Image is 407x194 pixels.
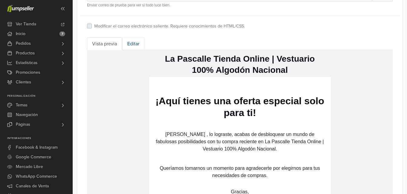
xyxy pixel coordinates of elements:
span: Navegación [16,110,38,120]
span: Google Commerce [16,152,51,162]
p: en nuestra tienda. [151,169,185,173]
span: Promociones [16,68,40,77]
p: Gracias, [68,138,238,145]
a: perfil de cliente [121,169,149,173]
span: Páginas [16,120,30,129]
p: [PERSON_NAME] , lo lograste, acabas de desbloquear un mundo de fabulosas posibilidades con tu com... [68,81,238,102]
a: Vista previa [87,37,122,50]
span: Facebook & Instagram [16,143,58,152]
h1: ¡Aquí tienes una oferta especial solo para ti! [68,45,238,69]
span: Mercado Libre [16,162,43,172]
p: Si deseas darte de baja de estos correos electrónicos, actualiza tus preferencias en el [72,162,234,167]
span: Ver Tienda [16,19,36,29]
span: Estadísticas [16,58,38,68]
span: Temas [16,100,28,110]
strong: La Pascalle Tienda Online | Vestuario 100% Algodón Nacional [82,146,224,151]
span: WhatsApp Commerce [16,172,57,181]
p: Queríamos tomarnos un momento para agradecerte por elegirnos para tus necesidades de compras. [68,115,238,129]
small: Enviar correo de prueba para ver si todo luce bien. [87,2,393,8]
span: Inicio [16,29,25,39]
span: Pedidos [16,39,31,48]
span: Clientes [16,77,31,87]
p: Integraciones [7,137,72,140]
span: 7 [59,31,65,36]
h2: La Pascalle Tienda Online | Vestuario 100% Algodón Nacional [68,3,238,25]
span: Productos [16,48,35,58]
label: Modificar el correo electrónico saliente. Requiere conocimientos de HTML/CSS. [94,23,245,30]
p: Personalización [7,94,72,98]
span: Canales de Venta [16,181,49,191]
a: Editar [122,37,145,50]
img: jumpseller-logo-footer-grey.png [133,174,173,192]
